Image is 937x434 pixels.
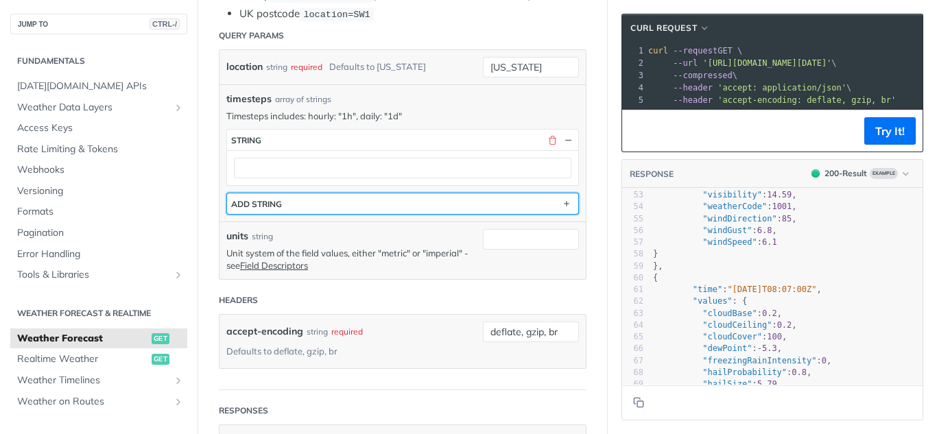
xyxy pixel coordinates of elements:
span: : , [653,190,797,200]
div: 60 [622,272,643,284]
span: : , [653,309,782,318]
a: Formats [10,202,187,222]
a: Weather Data LayersShow subpages for Weather Data Layers [10,97,187,118]
span: Weather Timelines [17,374,169,387]
span: "freezingRainIntensity" [702,356,816,365]
button: Hide [562,134,574,146]
a: Weather TimelinesShow subpages for Weather Timelines [10,370,187,391]
div: 66 [622,343,643,354]
span: get [152,333,169,344]
span: : , [653,379,782,389]
span: : , [653,320,797,330]
button: string [227,130,578,150]
span: : , [653,332,787,341]
div: Query Params [219,29,284,42]
a: Weather Forecastget [10,328,187,349]
label: units [226,229,248,243]
span: - [757,343,762,353]
div: Responses [219,405,268,417]
div: 2 [622,57,645,69]
div: 3 [622,69,645,82]
span: : , [653,285,822,294]
span: Pagination [17,226,184,240]
div: 68 [622,367,643,378]
span: { [653,273,658,282]
div: 57 [622,237,643,248]
span: \ [648,71,737,80]
span: Access Keys [17,121,184,135]
div: Defaults to [US_STATE] [329,57,426,77]
a: Versioning [10,181,187,202]
div: 1 [622,45,645,57]
button: Show subpages for Weather on Routes [173,396,184,407]
li: UK postcode [239,6,586,22]
div: 55 [622,213,643,225]
div: ADD string [231,199,282,209]
span: 0.8 [792,367,807,377]
span: "windDirection" [702,214,776,224]
button: RESPONSE [629,167,674,181]
button: Show subpages for Tools & Libraries [173,269,184,280]
div: 69 [622,378,643,390]
span: Example [870,168,898,179]
span: 200 [811,169,820,178]
span: 1001 [772,202,792,211]
span: 5.79 [757,379,777,389]
span: 5.3 [762,343,777,353]
span: "cloudCeiling" [702,320,772,330]
span: : [653,237,777,247]
span: CTRL-/ [150,19,180,29]
span: --compressed [673,71,733,80]
span: : , [653,343,782,353]
a: [DATE][DOMAIN_NAME] APIs [10,76,187,97]
span: '[URL][DOMAIN_NAME][DATE]' [702,58,831,68]
span: [DATE][DOMAIN_NAME] APIs [17,80,184,93]
span: "cloudBase" [702,309,757,318]
div: 56 [622,225,643,237]
span: "cloudCover" [702,332,762,341]
span: "visibility" [702,190,762,200]
a: Webhooks [10,160,187,180]
span: Tools & Libraries [17,268,169,282]
div: string [266,57,287,77]
a: Tools & LibrariesShow subpages for Tools & Libraries [10,265,187,285]
span: Error Handling [17,248,184,261]
h2: Weather Forecast & realtime [10,307,187,320]
div: 200 - Result [825,167,867,180]
div: 58 [622,248,643,260]
span: 0.2 [777,320,792,330]
div: string [307,322,328,341]
div: array of strings [275,93,331,106]
button: Show subpages for Weather Data Layers [173,102,184,113]
button: Show subpages for Weather Timelines [173,375,184,386]
span: "windSpeed" [702,237,757,247]
span: "hailSize" [702,379,752,389]
span: Realtime Weather [17,352,148,366]
span: --request [673,46,717,56]
button: Copy to clipboard [629,121,648,141]
span: 85 [782,214,792,224]
a: Rate Limiting & Tokens [10,139,187,160]
div: 62 [622,296,643,307]
div: Headers [219,294,258,306]
span: 0 [822,356,827,365]
span: } [653,249,658,258]
div: string [231,135,261,145]
span: }, [653,261,663,271]
div: 61 [622,284,643,296]
span: : , [653,367,811,377]
a: Access Keys [10,118,187,138]
span: Rate Limiting & Tokens [17,143,184,156]
span: : { [653,296,747,306]
a: Error Handling [10,244,187,265]
div: 67 [622,355,643,367]
span: Versioning [17,184,184,198]
div: 63 [622,308,643,320]
a: Pagination [10,223,187,243]
button: Delete [546,134,558,146]
span: : , [653,214,797,224]
p: Unit system of the field values, either "metric" or "imperial" - see [226,247,476,272]
span: location=SW1 [303,10,370,20]
a: Field Descriptors [240,260,308,271]
button: Try It! [864,117,916,145]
